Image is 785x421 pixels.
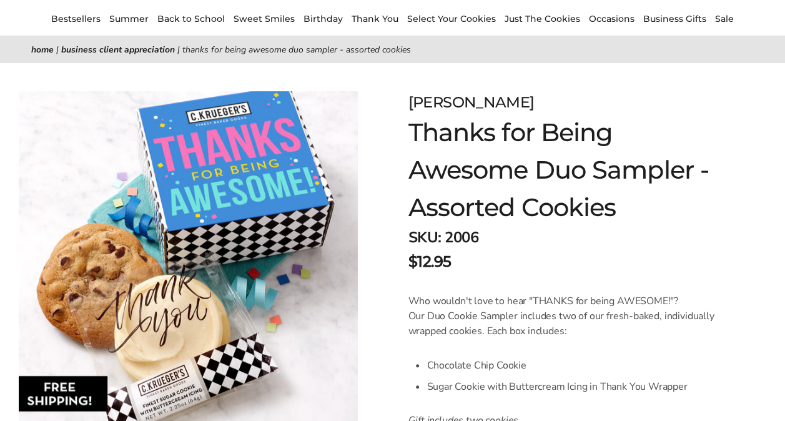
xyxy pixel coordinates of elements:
[31,42,754,57] nav: breadcrumbs
[408,294,714,338] span: Who wouldn't love to hear "THANKS for being AWESOME!"? Our Duo Cookie Sampler includes two of our...
[56,44,59,56] span: |
[31,44,54,56] a: Home
[234,13,295,24] a: Sweet Smiles
[427,376,723,397] li: Sugar Cookie with Buttercream Icing in Thank You Wrapper
[61,44,175,56] a: Business Client Appreciation
[157,13,225,24] a: Back to School
[177,44,180,56] span: |
[408,114,723,226] h1: Thanks for Being Awesome Duo Sampler - Assorted Cookies
[51,13,101,24] a: Bestsellers
[643,13,706,24] a: Business Gifts
[589,13,634,24] a: Occasions
[109,13,149,24] a: Summer
[407,13,496,24] a: Select Your Cookies
[304,13,343,24] a: Birthday
[715,13,734,24] a: Sale
[408,227,441,247] strong: SKU:
[408,250,451,273] span: $12.95
[182,44,411,56] span: Thanks for Being Awesome Duo Sampler - Assorted Cookies
[408,91,723,114] div: [PERSON_NAME]
[10,374,129,411] iframe: Sign Up via Text for Offers
[445,227,478,247] span: 2006
[427,359,526,372] span: Chocolate Chip Cookie
[505,13,580,24] a: Just The Cookies
[352,13,398,24] a: Thank You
